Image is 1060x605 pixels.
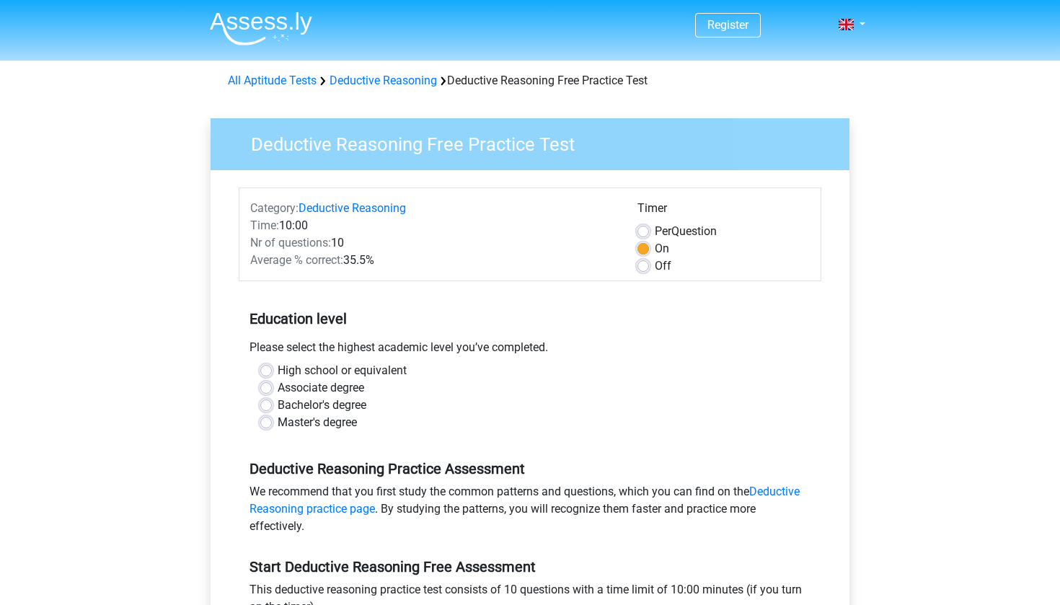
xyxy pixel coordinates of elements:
[250,253,343,267] span: Average % correct:
[637,200,810,223] div: Timer
[299,201,406,215] a: Deductive Reasoning
[239,217,627,234] div: 10:00
[239,234,627,252] div: 10
[655,224,671,238] span: Per
[222,72,838,89] div: Deductive Reasoning Free Practice Test
[210,12,312,45] img: Assessly
[234,128,839,156] h3: Deductive Reasoning Free Practice Test
[239,252,627,269] div: 35.5%
[278,362,407,379] label: High school or equivalent
[249,558,811,575] h5: Start Deductive Reasoning Free Assessment
[707,18,748,32] a: Register
[655,223,717,240] label: Question
[278,414,357,431] label: Master's degree
[250,218,279,232] span: Time:
[278,379,364,397] label: Associate degree
[239,339,821,362] div: Please select the highest academic level you’ve completed.
[278,397,366,414] label: Bachelor's degree
[655,257,671,275] label: Off
[655,240,669,257] label: On
[250,236,331,249] span: Nr of questions:
[249,460,811,477] h5: Deductive Reasoning Practice Assessment
[330,74,437,87] a: Deductive Reasoning
[249,304,811,333] h5: Education level
[239,483,821,541] div: We recommend that you first study the common patterns and questions, which you can find on the . ...
[250,201,299,215] span: Category:
[228,74,317,87] a: All Aptitude Tests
